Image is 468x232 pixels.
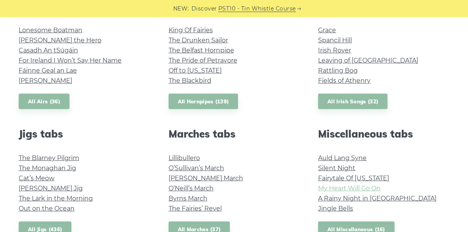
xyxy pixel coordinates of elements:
[191,4,217,13] span: Discover
[318,94,388,110] a: All Irish Songs (32)
[19,164,76,172] a: The Monaghan Jig
[169,67,222,74] a: Off to [US_STATE]
[169,94,238,110] a: All Hornpipes (139)
[318,205,353,212] a: Jingle Bells
[173,4,189,13] span: NEW:
[169,195,207,202] a: Byrns March
[318,77,371,84] a: Fields of Athenry
[318,67,358,74] a: Rattling Bog
[318,195,437,202] a: A Rainy Night in [GEOGRAPHIC_DATA]
[19,67,77,74] a: Fáinne Geal an Lae
[19,94,70,110] a: All Airs (36)
[169,128,300,140] h2: Marches tabs
[19,128,150,140] h2: Jigs tabs
[19,174,54,182] a: Cat’s Meow
[318,164,355,172] a: Silent Night
[318,47,351,54] a: Irish Rover
[318,37,352,44] a: Spancil Hill
[169,47,234,54] a: The Belfast Hornpipe
[218,4,296,13] a: PST10 - Tin Whistle Course
[169,154,200,162] a: Lillibullero
[19,154,79,162] a: The Blarney Pilgrim
[318,174,389,182] a: Fairytale Of [US_STATE]
[169,57,237,64] a: The Pride of Petravore
[169,174,243,182] a: [PERSON_NAME] March
[19,26,82,34] a: Lonesome Boatman
[318,185,381,192] a: My Heart Will Go On
[318,57,418,64] a: Leaving of [GEOGRAPHIC_DATA]
[19,57,122,64] a: For Ireland I Won’t Say Her Name
[19,205,75,212] a: Out on the Ocean
[19,37,101,44] a: [PERSON_NAME] the Hero
[19,195,93,202] a: The Lark in the Morning
[318,154,367,162] a: Auld Lang Syne
[169,164,224,172] a: O’Sullivan’s March
[169,37,228,44] a: The Drunken Sailor
[169,26,213,34] a: King Of Fairies
[318,128,449,140] h2: Miscellaneous tabs
[169,77,211,84] a: The Blackbird
[19,47,78,54] a: Casadh An tSúgáin
[169,185,214,192] a: O’Neill’s March
[169,205,222,212] a: The Fairies’ Revel
[19,77,72,84] a: [PERSON_NAME]
[318,26,336,34] a: Grace
[19,185,83,192] a: [PERSON_NAME] Jig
